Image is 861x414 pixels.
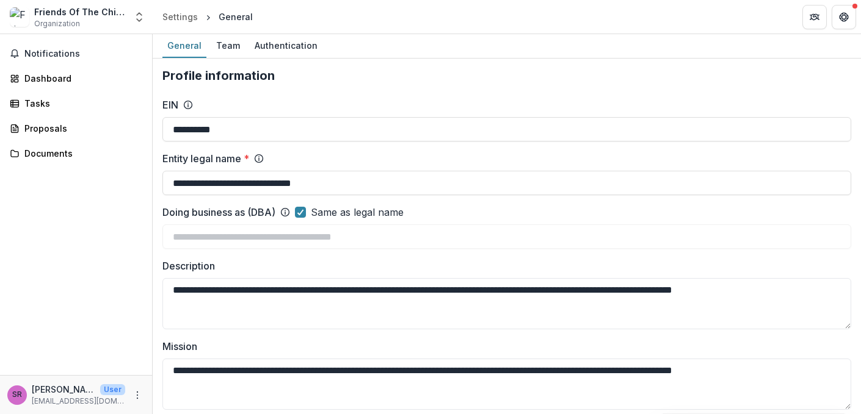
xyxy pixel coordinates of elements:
a: Authentication [250,34,322,58]
p: [PERSON_NAME] [32,383,95,396]
a: Proposals [5,118,147,138]
span: Organization [34,18,80,29]
div: Sandra Randon [12,391,22,399]
div: Documents [24,147,137,160]
nav: breadcrumb [158,8,258,26]
div: Proposals [24,122,137,135]
span: Notifications [24,49,142,59]
div: Team [211,37,245,54]
button: Notifications [5,44,147,63]
label: Mission [162,339,844,354]
div: Settings [162,10,198,23]
p: User [100,384,125,395]
span: Same as legal name [311,205,404,219]
button: Partners [802,5,827,29]
a: Team [211,34,245,58]
div: Friends Of The Children [US_STATE] [34,5,126,18]
label: Entity legal name [162,151,249,166]
div: Authentication [250,37,322,54]
label: Doing business as (DBA) [162,205,275,219]
label: EIN [162,98,178,112]
div: General [162,37,206,54]
button: Get Help [832,5,856,29]
a: Dashboard [5,68,147,88]
div: General [219,10,253,23]
div: Tasks [24,97,137,110]
button: More [130,388,145,402]
h2: Profile information [162,68,851,83]
div: Dashboard [24,72,137,85]
a: Documents [5,143,147,163]
a: Tasks [5,93,147,113]
p: [EMAIL_ADDRESS][DOMAIN_NAME] [32,396,125,407]
img: Friends Of The Children New York [10,7,29,27]
a: General [162,34,206,58]
a: Settings [158,8,203,26]
label: Description [162,259,844,273]
button: Open entity switcher [131,5,148,29]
